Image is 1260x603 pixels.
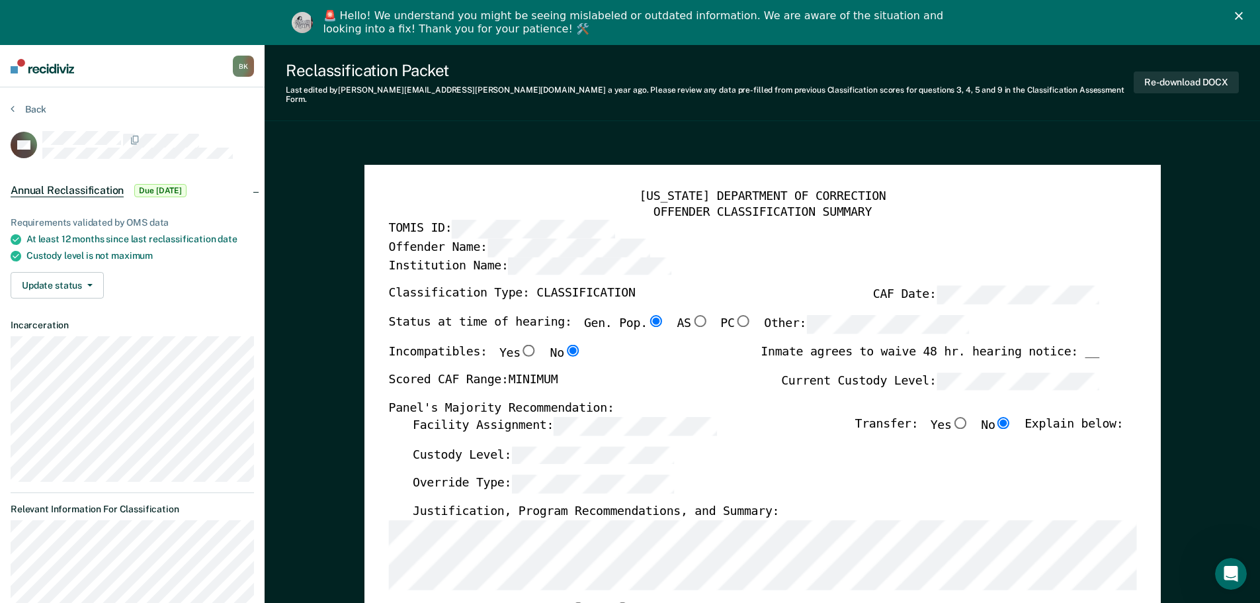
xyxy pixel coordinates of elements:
[388,344,581,372] div: Incompatibles:
[11,504,254,515] dt: Relevant Information For Classification
[452,220,614,238] input: TOMIS ID:
[412,416,716,435] label: Facility Assignment:
[388,315,969,344] div: Status at time of hearing:
[487,238,650,257] input: Offender Name:
[388,257,671,275] label: Institution Name:
[412,475,674,493] label: Override Type:
[608,85,647,95] span: a year ago
[26,234,254,245] div: At least 12 months since last reclassification
[388,372,558,391] label: Scored CAF Range: MINIMUM
[511,475,674,493] input: Override Type:
[930,416,968,435] label: Yes
[11,59,74,73] img: Recidiviz
[781,372,1099,391] label: Current Custody Level:
[936,286,1099,304] input: CAF Date:
[134,184,187,197] span: Due [DATE]
[388,220,614,238] label: TOMIS ID:
[764,315,969,334] label: Other:
[872,286,1099,304] label: CAF Date:
[1134,71,1239,93] button: Re-download DOCX
[286,85,1134,105] div: Last edited by [PERSON_NAME][EMAIL_ADDRESS][PERSON_NAME][DOMAIN_NAME] . Please review any data pr...
[761,344,1099,372] div: Inmate agrees to waive 48 hr. hearing notice: __
[218,234,237,244] span: date
[388,205,1136,220] div: OFFENDER CLASSIFICATION SUMMARY
[412,445,674,464] label: Custody Level:
[981,416,1013,435] label: No
[583,315,664,334] label: Gen. Pop.
[564,344,581,356] input: No
[554,416,716,435] input: Facility Assignment:
[511,445,674,464] input: Custody Level:
[806,315,969,334] input: Other:
[550,344,581,361] label: No
[111,250,153,261] span: maximum
[412,504,778,520] label: Justification, Program Recommendations, and Summary:
[677,315,708,334] label: AS
[855,416,1123,445] div: Transfer: Explain below:
[995,416,1012,428] input: No
[11,103,46,115] button: Back
[734,315,751,327] input: PC
[936,372,1099,391] input: Current Custody Level:
[691,315,708,327] input: AS
[508,257,671,275] input: Institution Name:
[11,320,254,331] dt: Incarceration
[286,61,1134,80] div: Reclassification Packet
[233,56,254,77] button: BK
[520,344,537,356] input: Yes
[11,272,104,299] button: Update status
[388,286,635,304] label: Classification Type: CLASSIFICATION
[647,315,664,327] input: Gen. Pop.
[388,401,1099,417] div: Panel's Majority Recommendation:
[1235,12,1248,20] div: Close
[1215,558,1247,590] iframe: Intercom live chat
[951,416,968,428] input: Yes
[388,189,1136,205] div: [US_STATE] DEPARTMENT OF CORRECTION
[720,315,752,334] label: PC
[292,12,313,33] img: Profile image for Kim
[233,56,254,77] div: B K
[323,9,948,36] div: 🚨 Hello! We understand you might be seeing mislabeled or outdated information. We are aware of th...
[11,184,124,197] span: Annual Reclassification
[499,344,537,361] label: Yes
[26,250,254,261] div: Custody level is not
[388,238,650,257] label: Offender Name:
[11,217,254,228] div: Requirements validated by OMS data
